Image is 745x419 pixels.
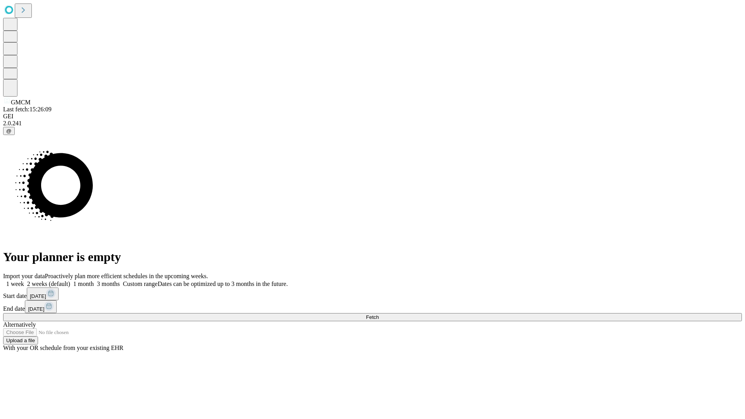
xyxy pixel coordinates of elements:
[11,99,31,106] span: GMCM
[97,280,120,287] span: 3 months
[3,250,742,264] h1: Your planner is empty
[3,336,38,345] button: Upload a file
[366,314,379,320] span: Fetch
[3,106,52,113] span: Last fetch: 15:26:09
[3,120,742,127] div: 2.0.241
[3,273,45,279] span: Import your data
[73,280,94,287] span: 1 month
[3,345,123,351] span: With your OR schedule from your existing EHR
[28,306,44,312] span: [DATE]
[3,321,36,328] span: Alternatively
[3,113,742,120] div: GEI
[30,293,46,299] span: [DATE]
[3,313,742,321] button: Fetch
[27,287,59,300] button: [DATE]
[6,280,24,287] span: 1 week
[123,280,158,287] span: Custom range
[27,280,70,287] span: 2 weeks (default)
[6,128,12,134] span: @
[3,300,742,313] div: End date
[158,280,288,287] span: Dates can be optimized up to 3 months in the future.
[3,287,742,300] div: Start date
[3,127,15,135] button: @
[45,273,208,279] span: Proactively plan more efficient schedules in the upcoming weeks.
[25,300,57,313] button: [DATE]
